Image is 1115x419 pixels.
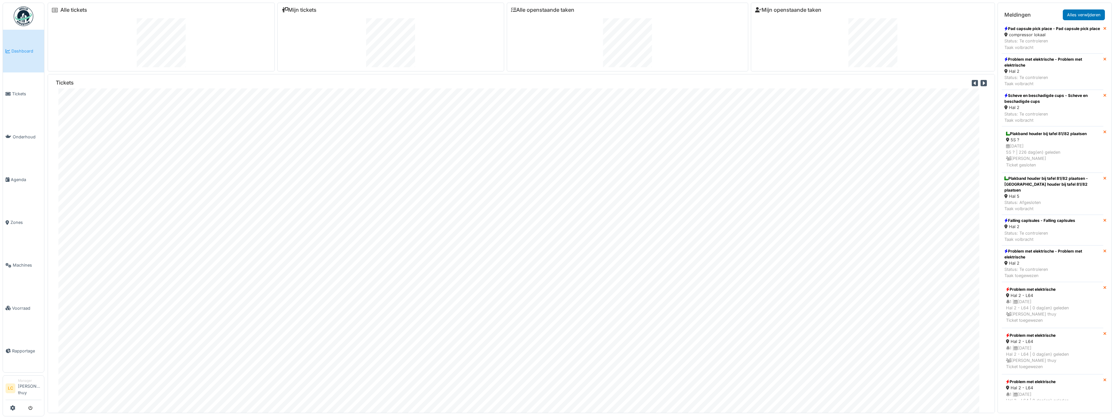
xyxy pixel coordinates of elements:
[1004,199,1101,212] div: Status: Afgesloten Taak volbracht
[11,177,41,183] span: Agenda
[56,80,74,86] h6: Tickets
[1004,224,1075,230] div: Hal 2
[1002,328,1103,374] a: Problem met elektrische Hal 2 - L64 1 |[DATE]Hal 2 - L64 | 0 dag(en) geleden [PERSON_NAME] thuyTi...
[12,305,41,311] span: Voorraad
[1004,218,1075,224] div: Falling caplsules - Falling caplsules
[60,7,87,13] a: Alle tickets
[1006,292,1099,299] div: Hal 2 - L64
[1004,104,1101,111] div: Hal 2
[1006,287,1099,292] div: Problem met elektrische
[3,330,44,372] a: Rapportage
[18,378,41,398] li: [PERSON_NAME] thuy
[1002,54,1103,90] a: Problem met elektrische - Problem met elektrische Hal 2 Status: Te controlerenTaak volbracht
[1004,38,1100,50] div: Status: Te controleren Taak volbracht
[1002,23,1103,54] a: Pad capsule pick place - Pad capsule pick place compressor lokaal Status: Te controlerenTaak volb...
[13,134,41,140] span: Onderhoud
[1004,26,1100,32] div: Pad capsule pick place - Pad capsule pick place
[1004,266,1101,279] div: Status: Te controleren Taak toegewezen
[1004,111,1101,123] div: Status: Te controleren Taak volbracht
[1004,248,1101,260] div: Problem met elektrische - Problem met elektrische
[1004,193,1101,199] div: Hal 5
[1006,299,1099,324] div: 1 | [DATE] Hal 2 - L64 | 0 dag(en) geleden [PERSON_NAME] thuy Ticket toegewezen
[1002,173,1103,215] a: Plakband houder bij tafel 81/82 plaatsen - [GEOGRAPHIC_DATA] houder bij tafel 81/82 plaatsen Hal ...
[3,158,44,201] a: Agenda
[1006,333,1099,338] div: Problem met elektrische
[1002,126,1103,173] a: Plakband houder bij tafel 81/82 plaatsen 5S ? [DATE]5S ? | 226 dag(en) geleden [PERSON_NAME]Ticke...
[282,7,317,13] a: Mijn tickets
[14,7,33,26] img: Badge_color-CXgf-gQk.svg
[3,287,44,330] a: Voorraad
[1002,215,1103,245] a: Falling caplsules - Falling caplsules Hal 2 Status: Te controlerenTaak volbracht
[3,244,44,287] a: Machines
[1063,9,1105,20] a: Alles verwijderen
[1006,143,1099,168] div: [DATE] 5S ? | 226 dag(en) geleden [PERSON_NAME] Ticket gesloten
[1006,137,1099,143] div: 5S ?
[1004,32,1100,38] div: compressor lokaal
[1004,176,1101,193] div: Plakband houder bij tafel 81/82 plaatsen - [GEOGRAPHIC_DATA] houder bij tafel 81/82 plaatsen
[3,72,44,115] a: Tickets
[1006,345,1099,370] div: 1 | [DATE] Hal 2 - L64 | 0 dag(en) geleden [PERSON_NAME] thuy Ticket toegewezen
[13,262,41,268] span: Machines
[11,48,41,54] span: Dashboard
[1002,90,1103,126] a: Scheve en beschadigde cups - Scheve en beschadigde cups Hal 2 Status: Te controlerenTaak volbracht
[755,7,821,13] a: Mijn openstaande taken
[1004,12,1031,18] h6: Meldingen
[6,378,41,400] a: LC Manager[PERSON_NAME] thuy
[1006,131,1099,137] div: Plakband houder bij tafel 81/82 plaatsen
[511,7,574,13] a: Alle openstaande taken
[1004,93,1101,104] div: Scheve en beschadigde cups - Scheve en beschadigde cups
[1004,260,1101,266] div: Hal 2
[10,219,41,225] span: Zones
[1006,385,1099,391] div: Hal 2 - L64
[12,348,41,354] span: Rapportage
[1006,379,1099,385] div: Problem met elektrische
[18,378,41,383] div: Manager
[12,91,41,97] span: Tickets
[1002,282,1103,328] a: Problem met elektrische Hal 2 - L64 1 |[DATE]Hal 2 - L64 | 0 dag(en) geleden [PERSON_NAME] thuyTi...
[3,30,44,72] a: Dashboard
[1006,338,1099,345] div: Hal 2 - L64
[1004,230,1075,242] div: Status: Te controleren Taak volbracht
[3,201,44,244] a: Zones
[1002,245,1103,282] a: Problem met elektrische - Problem met elektrische Hal 2 Status: Te controlerenTaak toegewezen
[3,116,44,158] a: Onderhoud
[6,383,15,393] li: LC
[1004,56,1101,68] div: Problem met elektrische - Problem met elektrische
[1004,74,1101,87] div: Status: Te controleren Taak volbracht
[1006,391,1099,416] div: 1 | [DATE] Hal 2 - L64 | 0 dag(en) geleden [PERSON_NAME] thuy Ticket bijgewerkt
[1004,68,1101,74] div: Hal 2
